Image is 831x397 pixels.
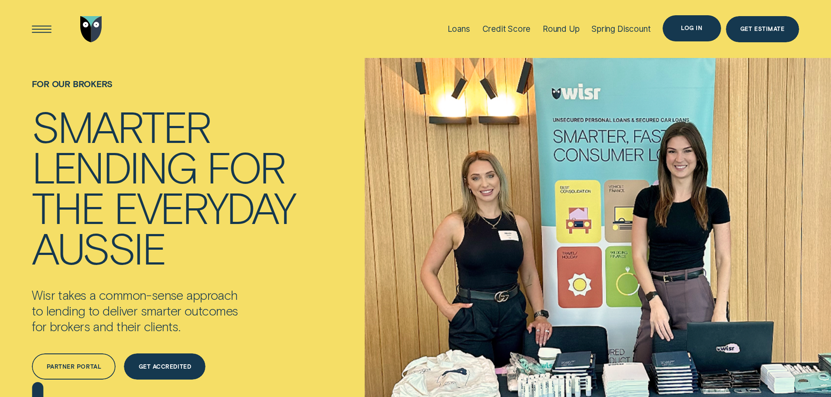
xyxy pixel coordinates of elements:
[32,146,197,187] div: lending
[32,227,165,268] div: Aussie
[681,26,702,31] div: Log in
[32,353,116,380] a: Partner Portal
[448,24,470,34] div: Loans
[32,187,104,227] div: the
[32,105,210,146] div: Smarter
[29,16,55,42] button: Open Menu
[726,16,799,42] a: Get Estimate
[80,16,102,42] img: Wisr
[32,287,284,334] p: Wisr takes a common-sense approach to lending to deliver smarter outcomes for brokers and their c...
[207,146,285,187] div: for
[592,24,650,34] div: Spring Discount
[32,105,294,268] h4: Smarter lending for the everyday Aussie
[124,353,205,380] a: Get Accredited
[482,24,531,34] div: Credit Score
[543,24,580,34] div: Round Up
[32,79,294,105] h1: For Our Brokers
[114,187,294,227] div: everyday
[663,15,721,41] button: Log in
